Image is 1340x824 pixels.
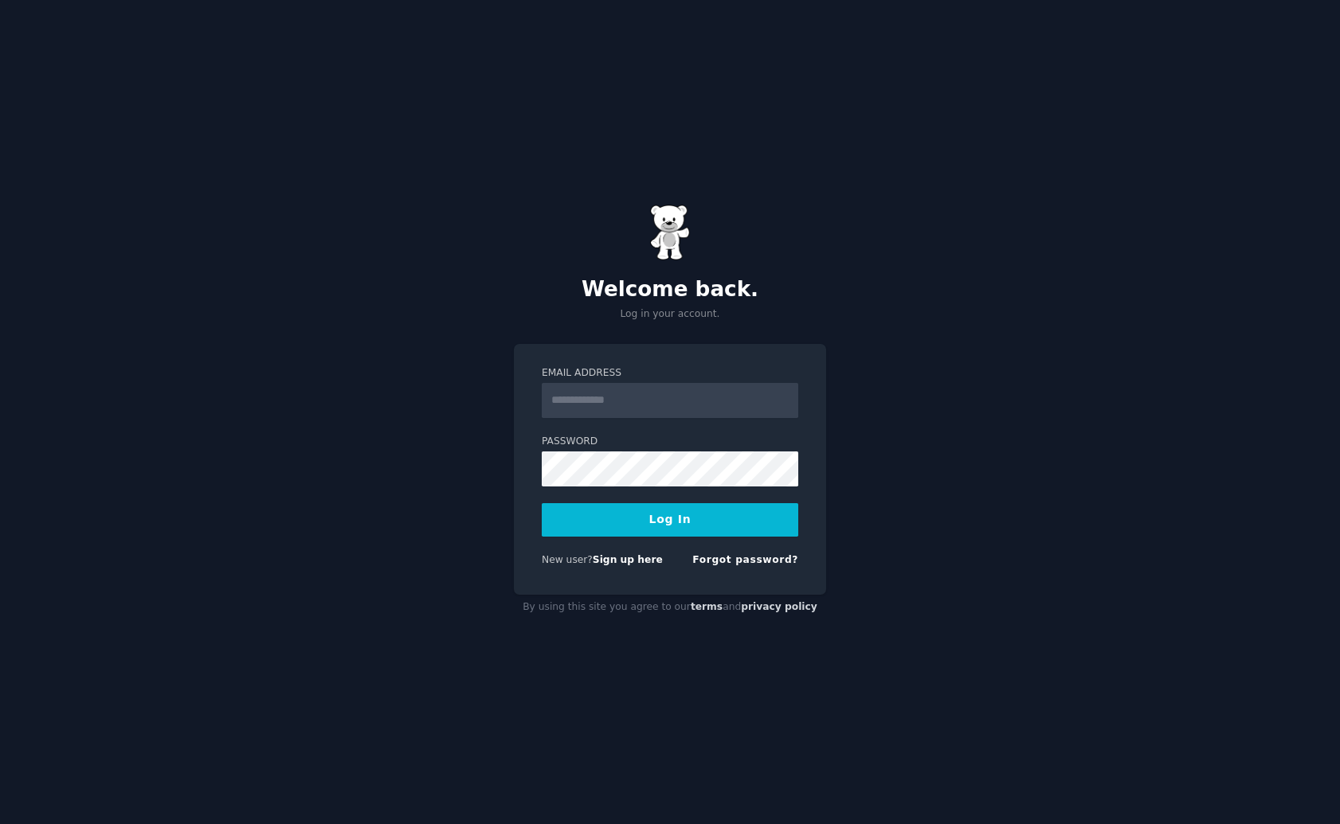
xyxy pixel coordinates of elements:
[691,601,723,612] a: terms
[542,366,798,381] label: Email Address
[692,554,798,565] a: Forgot password?
[650,205,690,260] img: Gummy Bear
[514,277,826,303] h2: Welcome back.
[514,307,826,322] p: Log in your account.
[542,435,798,449] label: Password
[593,554,663,565] a: Sign up here
[741,601,817,612] a: privacy policy
[542,503,798,537] button: Log In
[542,554,593,565] span: New user?
[514,595,826,620] div: By using this site you agree to our and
